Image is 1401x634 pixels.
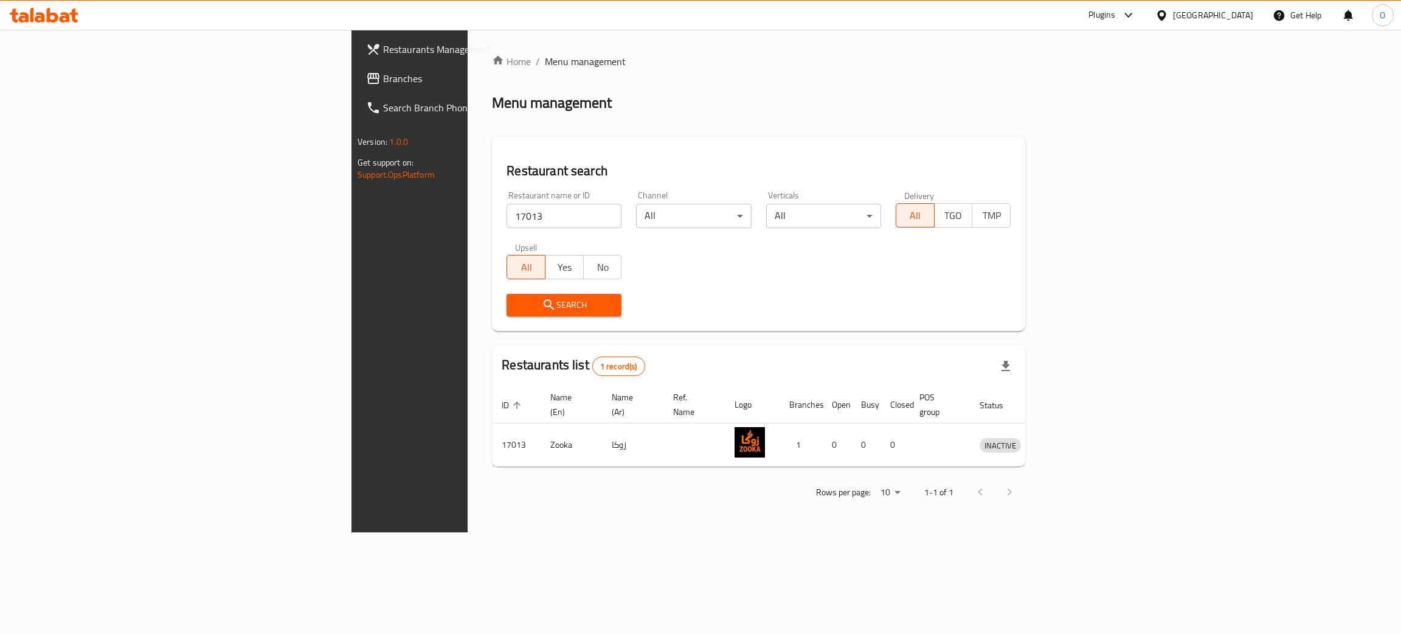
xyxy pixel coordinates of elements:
[780,423,822,467] td: 1
[816,485,871,500] p: Rows per page:
[389,134,408,150] span: 1.0.0
[1380,9,1385,22] span: O
[901,207,930,225] span: All
[492,386,1078,467] table: enhanced table
[550,390,587,419] span: Name (En)
[602,423,663,467] td: زوكا
[980,398,1019,413] span: Status
[735,427,765,458] img: Zooka
[507,255,545,279] button: All
[545,54,626,69] span: Menu management
[725,386,780,423] th: Logo
[876,484,905,502] div: Rows per page:
[507,204,621,228] input: Search for restaurant name or ID..
[851,423,880,467] td: 0
[636,204,751,228] div: All
[358,167,435,183] a: Support.OpsPlatform
[550,259,579,276] span: Yes
[358,134,387,150] span: Version:
[934,203,973,228] button: TGO
[589,259,617,276] span: No
[919,390,955,419] span: POS group
[502,398,525,413] span: ID
[516,298,612,313] span: Search
[507,294,621,316] button: Search
[904,191,935,200] label: Delivery
[593,361,645,372] span: 1 record(s)
[673,390,710,419] span: Ref. Name
[991,352,1020,381] div: Export file
[939,207,968,225] span: TGO
[880,423,910,467] td: 0
[1173,9,1253,22] div: [GEOGRAPHIC_DATA]
[507,162,1011,180] h2: Restaurant search
[977,207,1006,225] span: TMP
[592,357,645,376] div: Total records count
[822,423,851,467] td: 0
[612,390,649,419] span: Name (Ar)
[356,35,586,64] a: Restaurants Management
[822,386,851,423] th: Open
[545,255,584,279] button: Yes
[383,100,576,115] span: Search Branch Phone
[383,71,576,86] span: Branches
[492,54,1025,69] nav: breadcrumb
[972,203,1011,228] button: TMP
[356,93,586,122] a: Search Branch Phone
[980,438,1021,453] div: INACTIVE
[512,259,541,276] span: All
[356,64,586,93] a: Branches
[358,155,413,170] span: Get support on:
[515,243,538,251] label: Upsell
[766,204,881,228] div: All
[383,42,576,57] span: Restaurants Management
[780,386,822,423] th: Branches
[896,203,935,228] button: All
[851,386,880,423] th: Busy
[502,356,645,376] h2: Restaurants list
[583,255,622,279] button: No
[924,485,953,500] p: 1-1 of 1
[980,439,1021,453] span: INACTIVE
[880,386,910,423] th: Closed
[1088,8,1115,23] div: Plugins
